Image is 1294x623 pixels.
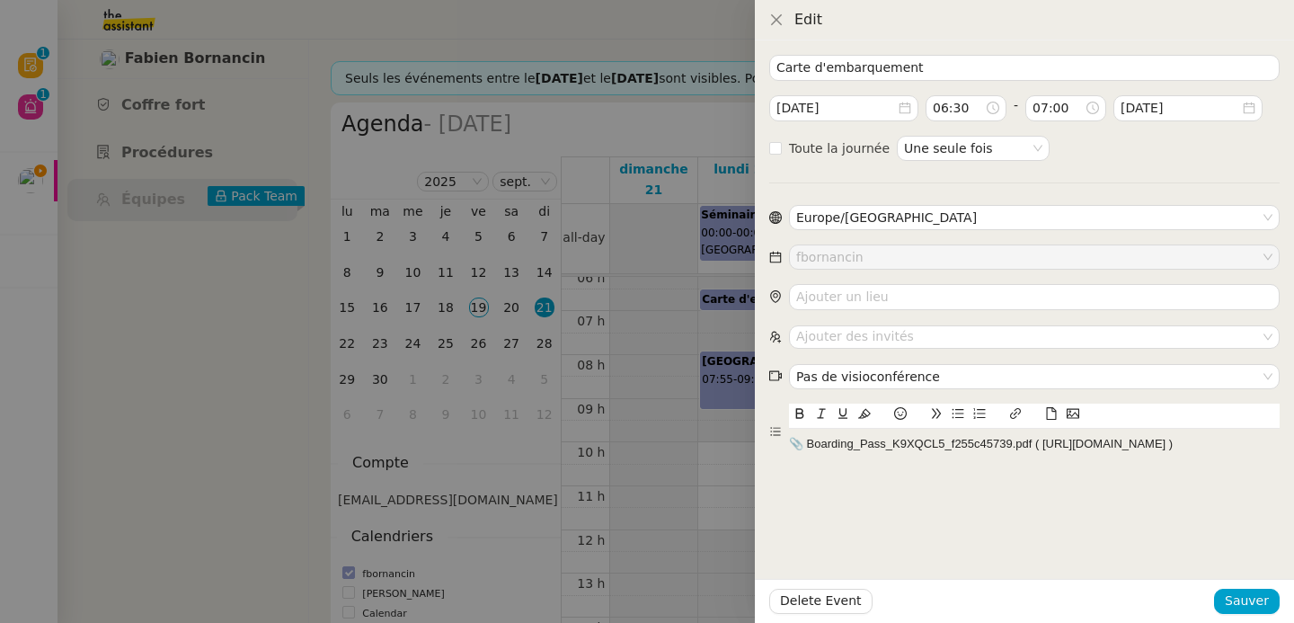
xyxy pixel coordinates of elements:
[776,98,897,119] input: Sélectionner une date
[933,98,985,119] input: Sélectionner l'heure
[769,55,1280,81] input: Ajouter un titre
[904,137,1042,160] nz-select-item: Une seule fois
[789,284,1280,310] input: Ajouter un lieu
[789,436,1280,452] div: 📎 Boarding_Pass_K9XQCL5_f255c45739.pdf ( [URL][DOMAIN_NAME] )
[1225,591,1269,611] span: Sauver
[789,141,890,156] span: Toute la journée
[1033,98,1085,119] input: Sélectionner l'heure
[769,589,873,614] button: Delete Event
[1014,98,1018,112] span: -
[796,365,1272,388] nz-select-item: Pas de visioconférence
[1121,98,1241,119] input: Sélectionner une date
[796,245,1272,269] nz-select-item: fbornancin
[780,591,862,611] span: Delete Event
[769,13,784,28] button: Close
[796,206,1272,229] nz-select-item: Europe/Paris
[794,10,1280,30] div: Edit
[1214,589,1280,614] button: Sauver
